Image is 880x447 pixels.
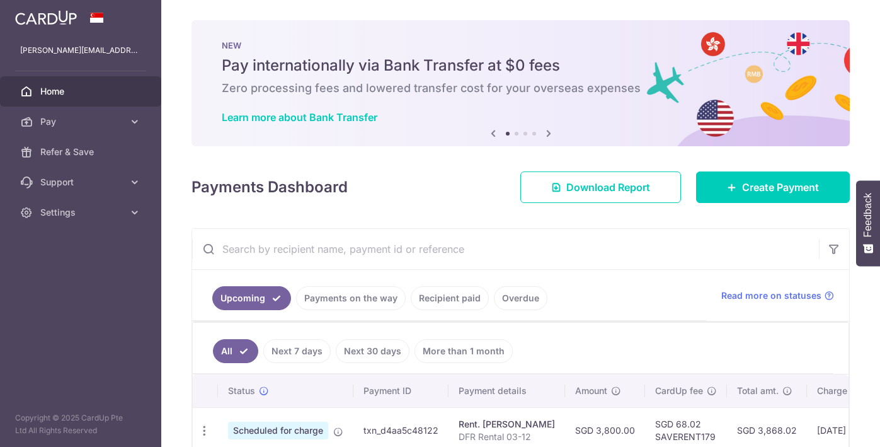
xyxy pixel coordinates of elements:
a: Payments on the way [296,286,406,310]
span: Support [40,176,123,189]
span: Amount [575,385,607,397]
input: Search by recipient name, payment id or reference [192,229,819,269]
p: NEW [222,40,820,50]
th: Payment ID [353,374,449,407]
span: Download Report [566,180,650,195]
a: Overdue [494,286,547,310]
a: Read more on statuses [721,289,834,302]
a: Next 7 days [263,339,331,363]
a: Download Report [520,171,681,203]
span: Scheduled for charge [228,422,328,439]
a: More than 1 month [414,339,513,363]
span: Pay [40,115,123,128]
p: DFR Rental 03-12 [459,431,555,443]
a: Upcoming [212,286,291,310]
span: Status [228,385,255,397]
a: Create Payment [696,171,850,203]
span: Total amt. [737,385,779,397]
span: Refer & Save [40,146,123,158]
a: All [213,339,258,363]
a: Learn more about Bank Transfer [222,111,377,124]
span: Settings [40,206,123,219]
img: Bank transfer banner [191,20,850,146]
th: Payment details [449,374,565,407]
p: [PERSON_NAME][EMAIL_ADDRESS][DOMAIN_NAME] [20,44,141,57]
img: CardUp [15,10,77,25]
span: Feedback [862,193,874,237]
span: Home [40,85,123,98]
a: Next 30 days [336,339,409,363]
span: Create Payment [742,180,819,195]
span: Charge date [817,385,869,397]
button: Feedback - Show survey [856,180,880,266]
h5: Pay internationally via Bank Transfer at $0 fees [222,55,820,76]
h6: Zero processing fees and lowered transfer cost for your overseas expenses [222,81,820,96]
div: Rent. [PERSON_NAME] [459,418,555,431]
span: Read more on statuses [721,289,821,302]
a: Recipient paid [411,286,489,310]
h4: Payments Dashboard [191,176,348,199]
span: CardUp fee [655,385,703,397]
